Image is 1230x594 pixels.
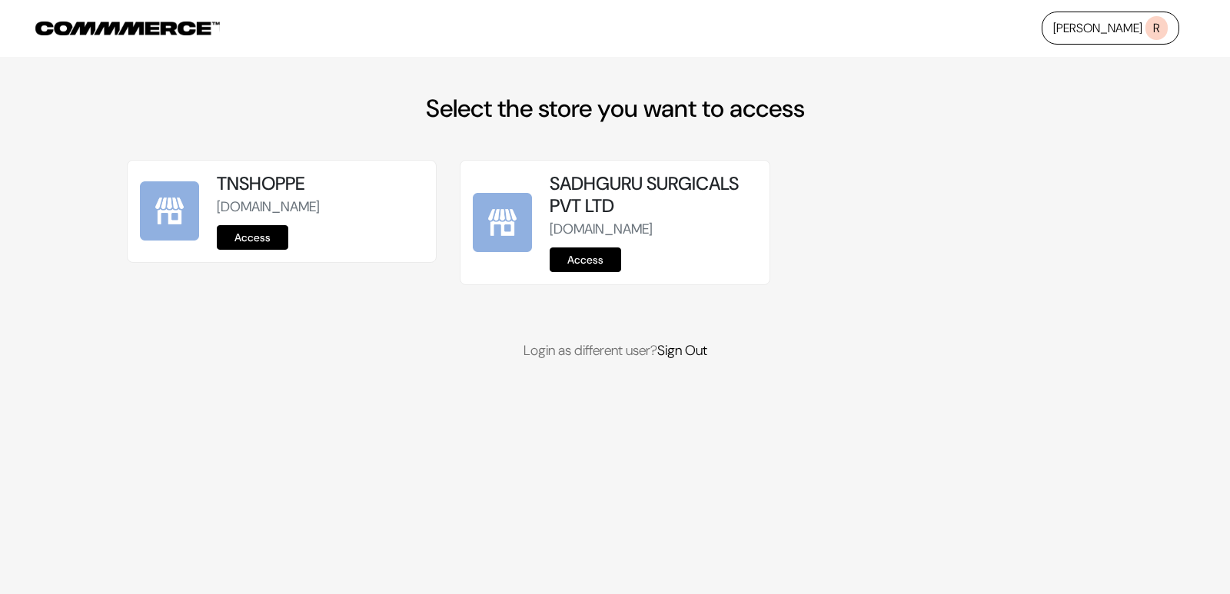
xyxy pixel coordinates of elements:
p: [DOMAIN_NAME] [217,197,424,217]
h5: SADHGURU SURGICALS PVT LTD [550,173,756,217]
img: COMMMERCE [35,22,220,35]
img: SADHGURU SURGICALS PVT LTD [473,193,532,252]
a: Sign Out [657,341,707,360]
a: Access [217,225,288,250]
a: [PERSON_NAME]R [1042,12,1179,45]
h2: Select the store you want to access [127,94,1103,123]
span: R [1145,16,1168,40]
a: Access [550,247,621,272]
p: Login as different user? [127,340,1103,361]
img: TNSHOPPE [140,181,199,241]
p: [DOMAIN_NAME] [550,219,756,240]
h5: TNSHOPPE [217,173,424,195]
